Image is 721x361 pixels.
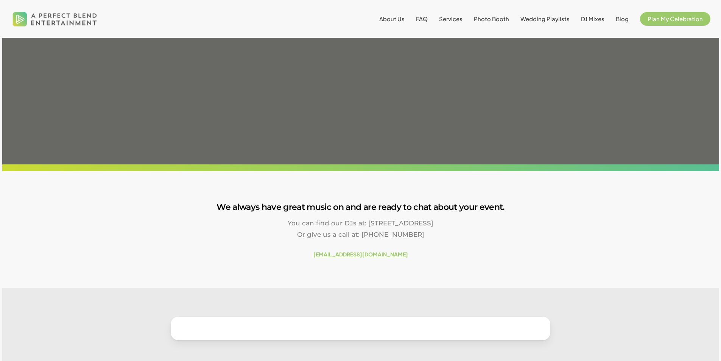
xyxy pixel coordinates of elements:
[520,16,570,22] a: Wedding Playlists
[581,16,604,22] a: DJ Mixes
[648,15,703,22] span: Plan My Celebration
[640,16,710,22] a: Plan My Celebration
[474,16,509,22] a: Photo Booth
[616,16,629,22] a: Blog
[379,15,405,22] span: About Us
[288,219,433,227] span: You can find our DJs at: [STREET_ADDRESS]
[474,15,509,22] span: Photo Booth
[439,16,462,22] a: Services
[416,15,428,22] span: FAQ
[313,251,408,258] a: [EMAIL_ADDRESS][DOMAIN_NAME]
[416,16,428,22] a: FAQ
[616,15,629,22] span: Blog
[581,15,604,22] span: DJ Mixes
[439,15,462,22] span: Services
[11,5,99,33] img: A Perfect Blend Entertainment
[520,15,570,22] span: Wedding Playlists
[2,200,719,214] h3: We always have great music on and are ready to chat about your event.
[297,231,424,238] span: Or give us a call at: [PHONE_NUMBER]
[379,16,405,22] a: About Us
